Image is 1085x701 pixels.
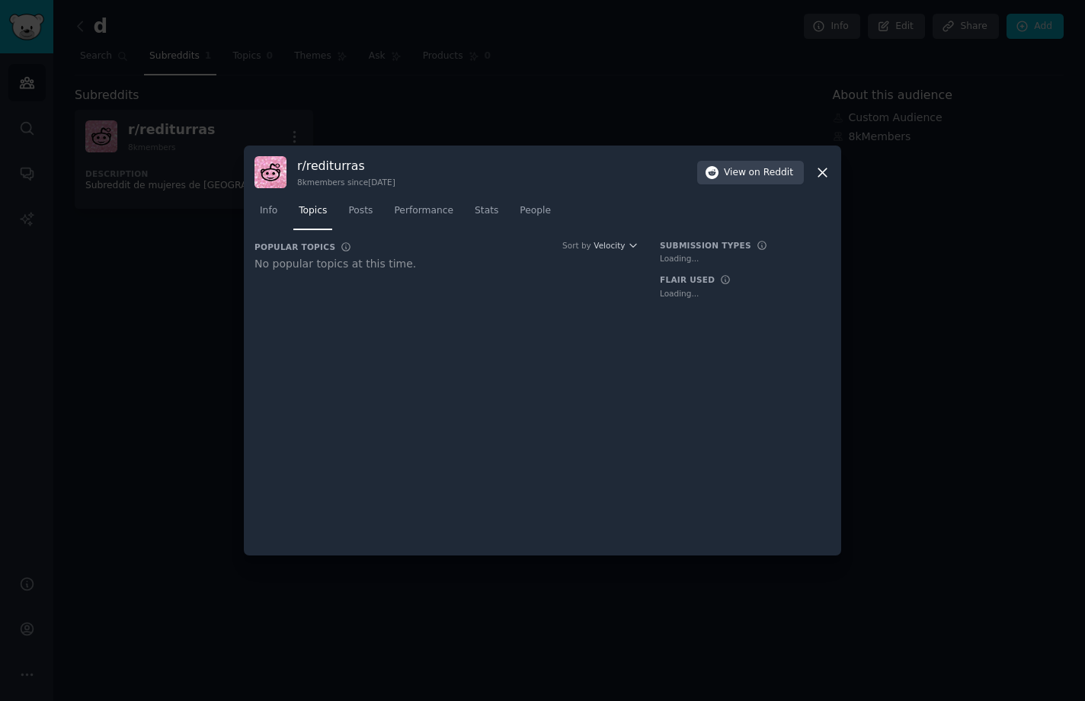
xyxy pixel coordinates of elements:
span: Posts [348,204,373,218]
span: Info [260,204,277,218]
div: Loading... [660,253,831,264]
button: Velocity [594,240,639,251]
button: Viewon Reddit [697,161,804,185]
a: Topics [293,199,332,230]
img: rediturras [254,156,286,188]
span: on Reddit [749,166,793,180]
span: View [724,166,793,180]
span: People [520,204,551,218]
div: Sort by [562,240,591,251]
div: No popular topics at this time. [254,256,639,272]
span: Performance [394,204,453,218]
span: Topics [299,204,327,218]
h3: Flair Used [660,274,715,285]
a: People [514,199,556,230]
span: Stats [475,204,498,218]
a: Posts [343,199,378,230]
h3: Popular Topics [254,242,335,252]
h3: r/ rediturras [297,158,395,174]
div: Loading... [660,288,831,299]
a: Performance [389,199,459,230]
h3: Submission Types [660,240,751,251]
span: Velocity [594,240,625,251]
div: 8k members since [DATE] [297,177,395,187]
a: Info [254,199,283,230]
a: Stats [469,199,504,230]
